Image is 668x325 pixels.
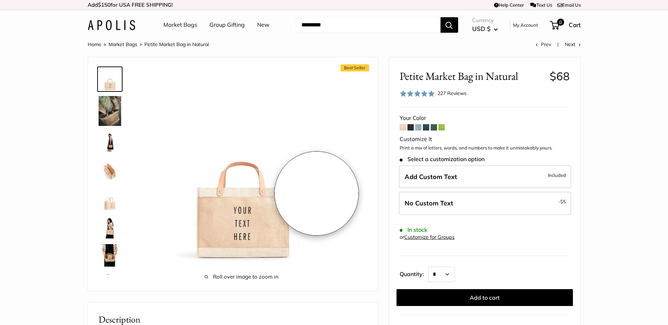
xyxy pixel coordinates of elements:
a: Petite Market Bag in Natural [97,130,123,155]
a: Petite Market Bag in Natural [97,271,123,296]
a: Text Us [530,2,552,8]
a: description_Spacious inner area with room for everything. [97,158,123,184]
span: USD $ [472,25,491,32]
a: Prev [536,41,551,47]
a: Help Center [494,2,524,8]
a: Group Gifting [210,20,245,30]
a: Email Us [557,2,581,8]
button: USD $ [472,23,498,34]
span: Best Seller [341,64,369,71]
a: Petite Market Bag in Natural [97,215,123,240]
a: Next [565,41,581,47]
a: Petite Market Bag in Natural [97,95,123,127]
span: Add Custom Text [405,173,457,181]
span: Currency [472,15,498,25]
span: $5 [560,199,566,204]
img: Petite Market Bag in Natural [99,272,121,295]
img: Petite Market Bag in Natural [144,68,339,262]
a: Petite Market Bag in Natural [97,186,123,212]
span: No Custom Text [405,199,453,207]
span: Cart [569,21,581,28]
span: Select a customization option [400,156,485,162]
span: In stock [400,227,427,233]
a: My Account [513,21,538,29]
nav: Breadcrumb [88,40,209,49]
p: Print a mix of letters, words, and numbers to make it unmistakably yours. [400,145,570,152]
button: Search [441,17,458,33]
input: Search... [296,17,441,33]
div: Your Color [400,113,570,123]
button: Add to cart [397,289,573,306]
span: Petite Market Bag in Natural [400,70,544,83]
img: Petite Market Bag in Natural [99,188,121,210]
a: Market Bags [108,41,137,47]
span: $68 [550,69,570,83]
span: Roll over image to zoom in [144,272,339,282]
a: Petite Market Bag in Natural [97,243,123,268]
img: Petite Market Bag in Natural [99,244,121,267]
img: Apolis [88,20,135,30]
label: Add Custom Text [399,165,571,189]
span: Included [548,171,566,179]
img: Petite Market Bag in Natural [99,68,121,90]
label: Quantity: [400,265,428,282]
a: Home [88,41,101,47]
img: description_Spacious inner area with room for everything. [99,160,121,182]
span: - [558,197,566,206]
a: Customize for Groups [404,234,455,240]
span: 227 Reviews [437,90,467,96]
span: 0 [557,19,564,26]
img: Petite Market Bag in Natural [99,216,121,238]
div: or [400,232,455,242]
a: Market Bags [163,20,197,30]
span: Petite Market Bag in Natural [144,41,209,47]
a: New [257,20,269,30]
span: $150 [98,1,111,8]
a: 0 Cart [550,19,581,31]
a: Petite Market Bag in Natural [97,66,123,92]
div: Customize It [400,134,570,145]
img: Petite Market Bag in Natural [99,96,121,126]
label: Leave Blank [399,192,571,215]
img: Petite Market Bag in Natural [99,132,121,154]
